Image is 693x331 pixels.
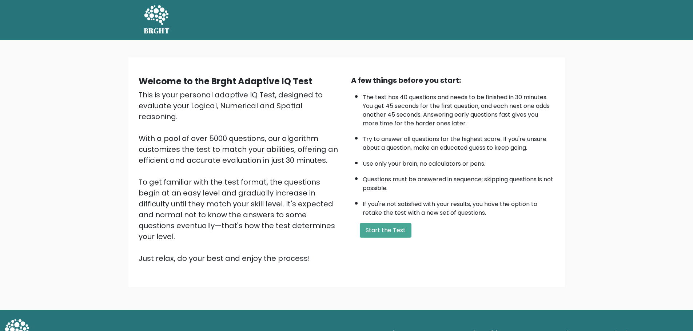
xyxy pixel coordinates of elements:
[144,27,170,35] h5: BRGHT
[139,75,312,87] b: Welcome to the Brght Adaptive IQ Test
[144,3,170,37] a: BRGHT
[360,223,411,238] button: Start the Test
[363,89,555,128] li: The test has 40 questions and needs to be finished in 30 minutes. You get 45 seconds for the firs...
[363,196,555,217] li: If you're not satisfied with your results, you have the option to retake the test with a new set ...
[351,75,555,86] div: A few things before you start:
[363,131,555,152] li: Try to answer all questions for the highest score. If you're unsure about a question, make an edu...
[139,89,342,264] div: This is your personal adaptive IQ Test, designed to evaluate your Logical, Numerical and Spatial ...
[363,156,555,168] li: Use only your brain, no calculators or pens.
[363,171,555,193] li: Questions must be answered in sequence; skipping questions is not possible.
